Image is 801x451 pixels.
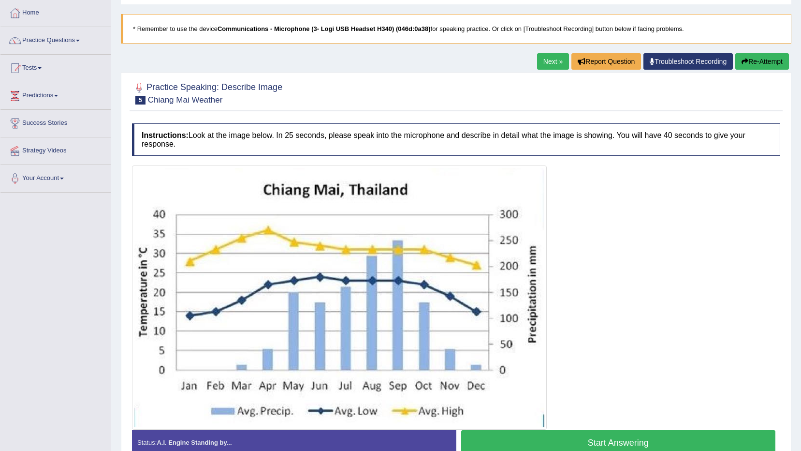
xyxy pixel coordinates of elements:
[142,131,189,139] b: Instructions:
[0,55,111,79] a: Tests
[218,25,431,32] b: Communications - Microphone (3- Logi USB Headset H340) (046d:0a38)
[0,165,111,189] a: Your Account
[132,80,282,105] h2: Practice Speaking: Describe Image
[643,53,733,70] a: Troubleshoot Recording
[735,53,789,70] button: Re-Attempt
[157,439,232,446] strong: A.I. Engine Standing by...
[121,14,791,44] blockquote: * Remember to use the device for speaking practice. Or click on [Troubleshoot Recording] button b...
[0,82,111,106] a: Predictions
[0,137,111,162] a: Strategy Videos
[132,123,780,156] h4: Look at the image below. In 25 seconds, please speak into the microphone and describe in detail w...
[148,95,223,105] small: Chiang Mai Weather
[571,53,641,70] button: Report Question
[0,110,111,134] a: Success Stories
[537,53,569,70] a: Next »
[0,27,111,51] a: Practice Questions
[135,96,146,105] span: 5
